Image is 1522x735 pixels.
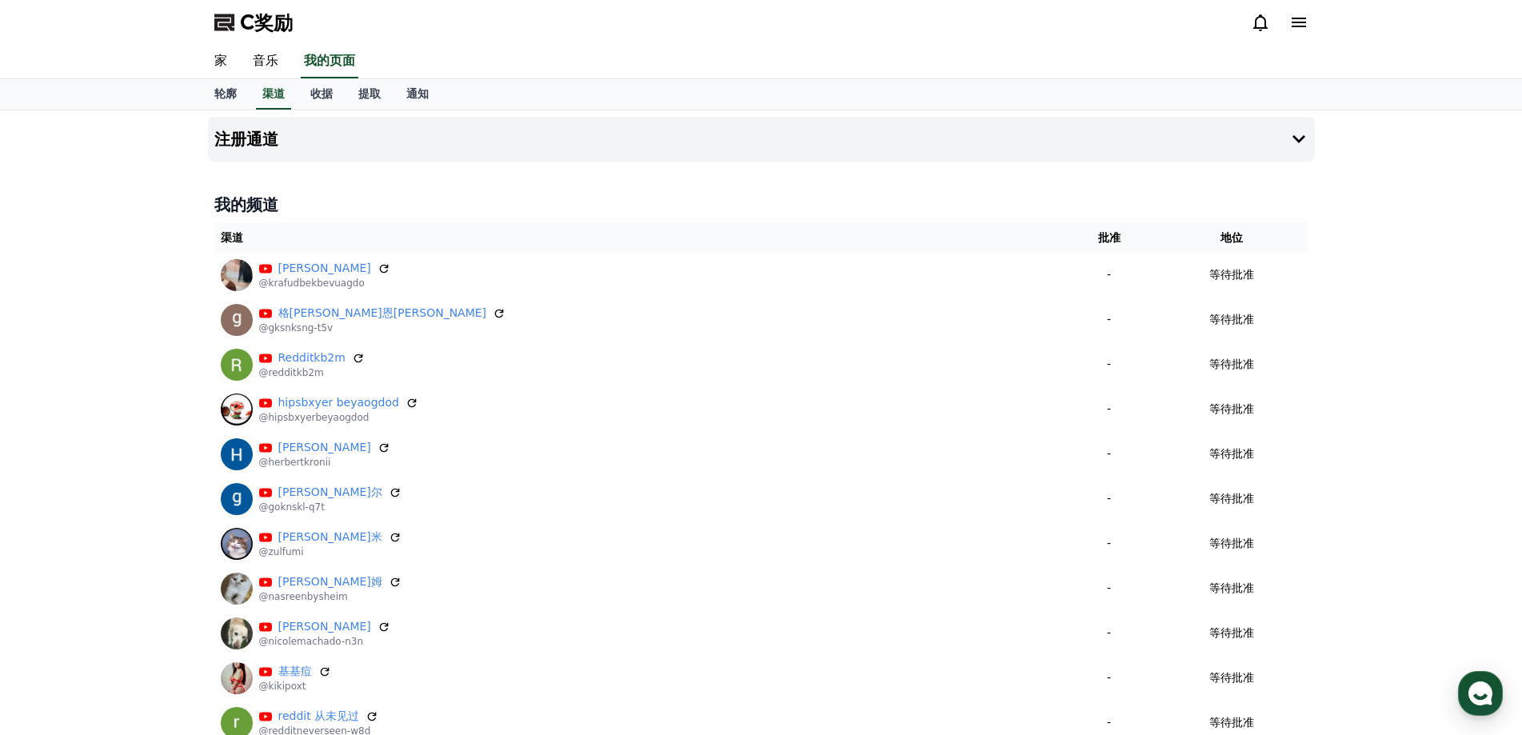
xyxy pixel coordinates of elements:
[278,573,382,590] a: [PERSON_NAME]姆
[259,457,331,468] font: @herbertkronii
[278,351,346,364] font: Redditkb2m
[278,618,371,635] a: [PERSON_NAME]
[278,663,312,680] a: 基基痘
[1209,358,1254,370] font: 等待批准
[298,79,346,110] a: 收据
[1209,581,1254,594] font: 等待批准
[208,117,1315,162] button: 注册通道
[278,305,487,322] a: 格[PERSON_NAME]恩[PERSON_NAME]
[221,304,253,336] img: 格克斯恩克斯
[278,306,487,319] font: 格[PERSON_NAME]恩[PERSON_NAME]
[1107,626,1111,639] font: -
[259,367,324,378] font: @redditkb2m
[278,260,371,277] a: [PERSON_NAME]
[278,439,371,456] a: [PERSON_NAME]
[1209,402,1254,415] font: 等待批准
[221,617,253,649] img: 妮可·马查多
[256,79,291,110] a: 渠道
[1209,626,1254,639] font: 等待批准
[406,87,429,100] font: 通知
[278,709,360,722] font: reddit 从未见过
[278,396,399,409] font: hipsbxyer beyaogdod
[278,484,382,501] a: [PERSON_NAME]尔
[1209,492,1254,505] font: 等待批准
[214,130,278,149] font: 注册通道
[1209,671,1254,684] font: 等待批准
[221,259,253,291] img: 克拉夫德贝克·贝武阿格多
[259,636,364,647] font: @nicolemachado-n3n
[259,681,306,692] font: @kikipoxt
[1107,716,1111,729] font: -
[214,53,227,68] font: 家
[221,483,253,515] img: 戈克恩斯克尔
[221,662,253,694] img: 基基痘
[214,195,278,214] font: 我的频道
[221,528,253,560] img: 祖尔富米
[202,45,240,78] a: 家
[240,45,291,78] a: 音乐
[259,278,365,289] font: @krafudbekbevuagdo
[214,87,237,100] font: 轮廓
[1107,447,1111,460] font: -
[214,10,293,35] a: C奖励
[259,591,348,602] font: @nasreenbysheim
[1098,231,1121,244] font: 批准
[221,573,253,605] img: 纳斯林·比斯海姆
[1209,716,1254,729] font: 等待批准
[240,11,293,34] font: C奖励
[259,501,325,513] font: @goknskl-q7t
[1107,492,1111,505] font: -
[278,575,382,588] font: [PERSON_NAME]姆
[304,53,355,68] font: 我的页面
[259,322,334,334] font: @gksnksng-t5v
[393,79,441,110] a: 通知
[1107,358,1111,370] font: -
[221,231,243,244] font: 渠道
[221,393,253,425] img: hipsbxyer beyaogdod
[1209,447,1254,460] font: 等待批准
[301,45,358,78] a: 我的页面
[278,350,346,366] a: Redditkb2m
[346,79,393,110] a: 提取
[278,708,360,725] a: reddit 从未见过
[221,349,253,381] img: Redditkb2m
[1209,268,1254,281] font: 等待批准
[1107,537,1111,549] font: -
[278,262,371,274] font: [PERSON_NAME]
[358,87,381,100] font: 提取
[278,394,399,411] a: hipsbxyer beyaogdod
[310,87,333,100] font: 收据
[1209,313,1254,326] font: 等待批准
[253,53,278,68] font: 音乐
[221,438,253,470] img: 赫伯特·克罗尼
[259,546,304,557] font: @zulfumi
[278,620,371,633] font: [PERSON_NAME]
[259,412,370,423] font: @hipsbxyerbeyaogdod
[1107,671,1111,684] font: -
[278,529,382,545] a: [PERSON_NAME]米
[278,665,312,677] font: 基基痘
[1107,402,1111,415] font: -
[1220,231,1243,244] font: 地位
[202,79,250,110] a: 轮廓
[278,530,382,543] font: [PERSON_NAME]米
[278,441,371,453] font: [PERSON_NAME]
[1107,313,1111,326] font: -
[1209,537,1254,549] font: 等待批准
[278,485,382,498] font: [PERSON_NAME]尔
[1107,581,1111,594] font: -
[1107,268,1111,281] font: -
[262,87,285,100] font: 渠道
